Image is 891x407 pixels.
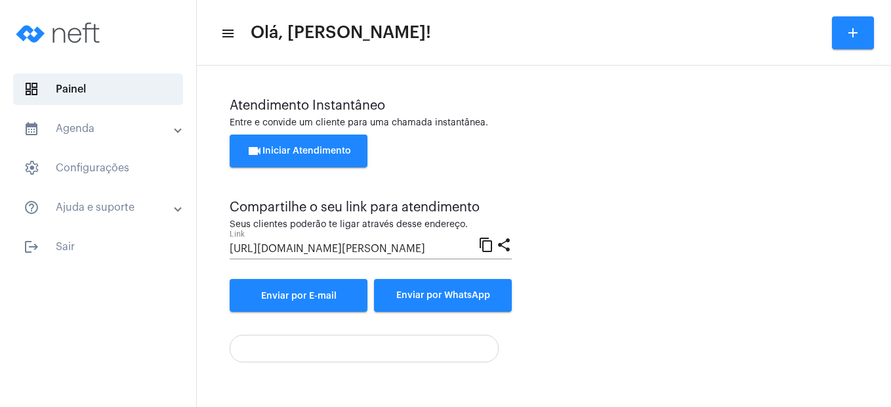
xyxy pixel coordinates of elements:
mat-expansion-panel-header: sidenav iconAjuda e suporte [8,192,196,223]
span: Sair [13,231,183,263]
span: Configurações [13,152,183,184]
mat-panel-title: Agenda [24,121,175,137]
mat-icon: sidenav icon [24,121,39,137]
span: sidenav icon [24,81,39,97]
span: Iniciar Atendimento [247,146,351,156]
span: Olá, [PERSON_NAME]! [251,22,431,43]
div: Seus clientes poderão te ligar através desse endereço. [230,220,512,230]
span: Painel [13,74,183,105]
mat-expansion-panel-header: sidenav iconAgenda [8,113,196,144]
div: Entre e convide um cliente para uma chamada instantânea. [230,118,858,128]
button: Iniciar Atendimento [230,135,367,167]
div: Atendimento Instantâneo [230,98,858,113]
mat-icon: content_copy [478,236,494,252]
mat-icon: share [496,236,512,252]
mat-icon: add [845,25,861,41]
mat-icon: videocam [247,143,262,159]
mat-icon: sidenav icon [220,26,234,41]
mat-panel-title: Ajuda e suporte [24,200,175,215]
mat-icon: sidenav icon [24,200,39,215]
span: Enviar por WhatsApp [396,291,490,300]
a: Enviar por E-mail [230,279,367,312]
span: Enviar por E-mail [261,291,337,301]
button: Enviar por WhatsApp [374,279,512,312]
img: logo-neft-novo-2.png [10,7,109,59]
mat-icon: sidenav icon [24,239,39,255]
span: sidenav icon [24,160,39,176]
div: Compartilhe o seu link para atendimento [230,200,512,215]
